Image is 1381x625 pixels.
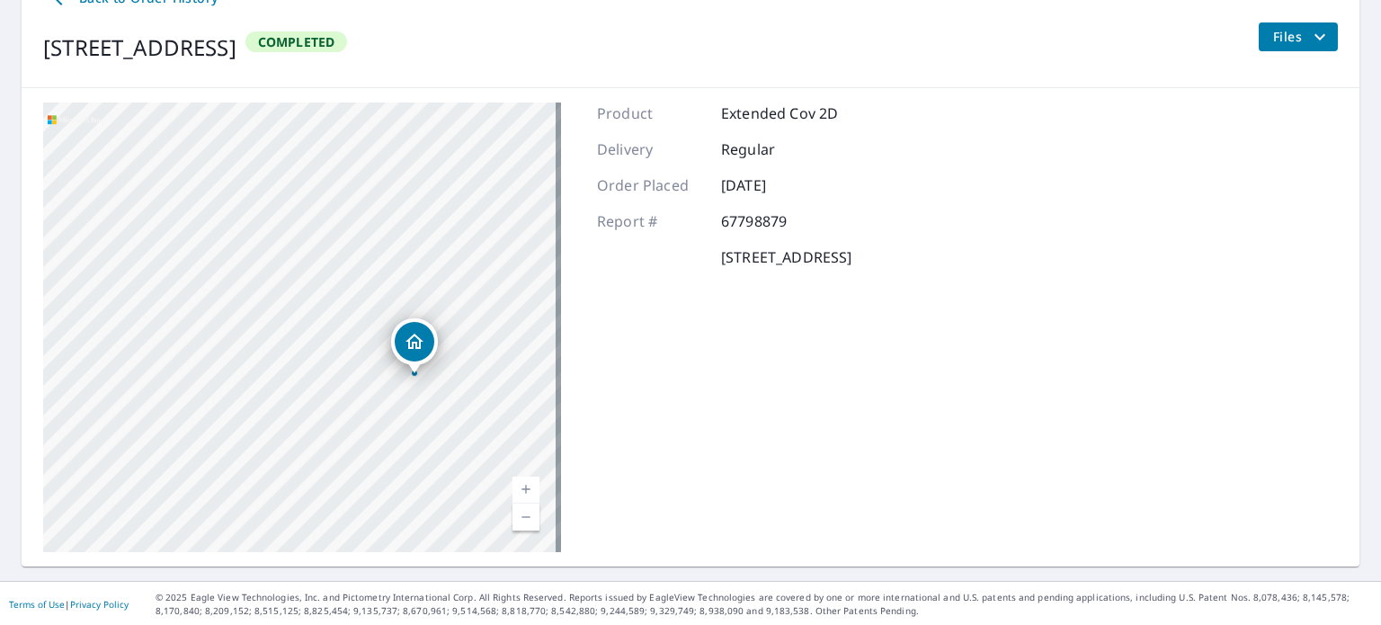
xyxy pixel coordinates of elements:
[721,138,829,160] p: Regular
[512,477,539,504] a: Current Level 18, Zoom In
[9,598,65,611] a: Terms of Use
[721,174,829,196] p: [DATE]
[597,174,705,196] p: Order Placed
[512,504,539,531] a: Current Level 18, Zoom Out
[597,210,705,232] p: Report #
[9,599,129,610] p: |
[391,318,438,374] div: Dropped pin, building 1, Residential property, 2597 State Highway P Owensville, MO 65066
[43,31,236,64] div: [STREET_ADDRESS]
[247,33,346,50] span: Completed
[597,103,705,124] p: Product
[156,591,1372,618] p: © 2025 Eagle View Technologies, Inc. and Pictometry International Corp. All Rights Reserved. Repo...
[597,138,705,160] p: Delivery
[1258,22,1338,51] button: filesDropdownBtn-67798879
[721,210,829,232] p: 67798879
[1273,26,1331,48] span: Files
[70,598,129,611] a: Privacy Policy
[721,246,851,268] p: [STREET_ADDRESS]
[721,103,838,124] p: Extended Cov 2D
